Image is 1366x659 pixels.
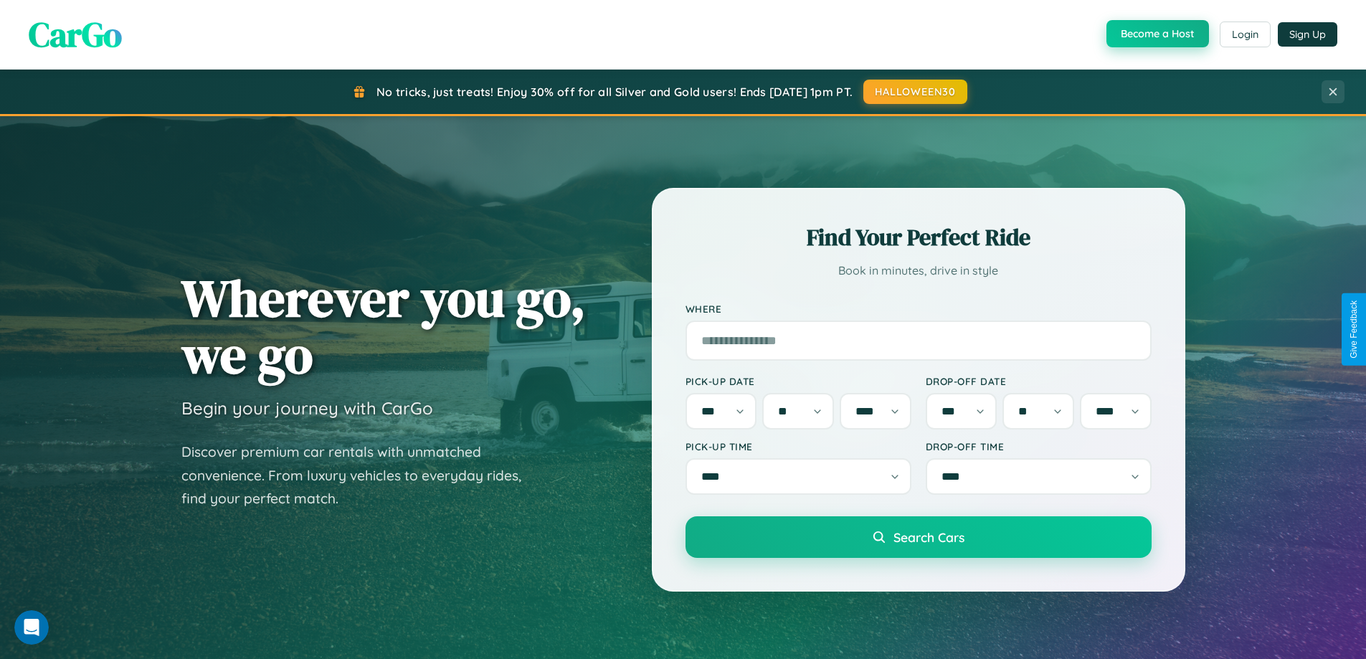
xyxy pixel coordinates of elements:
iframe: Intercom live chat [14,610,49,645]
label: Pick-up Date [686,375,911,387]
h2: Find Your Perfect Ride [686,222,1152,253]
label: Pick-up Time [686,440,911,452]
button: HALLOWEEN30 [863,80,967,104]
h1: Wherever you go, we go [181,270,586,383]
div: Give Feedback [1349,300,1359,359]
span: CarGo [29,11,122,58]
button: Login [1220,22,1271,47]
label: Where [686,303,1152,315]
span: Search Cars [893,529,964,545]
label: Drop-off Time [926,440,1152,452]
label: Drop-off Date [926,375,1152,387]
button: Become a Host [1106,20,1209,47]
button: Sign Up [1278,22,1337,47]
h3: Begin your journey with CarGo [181,397,433,419]
p: Discover premium car rentals with unmatched convenience. From luxury vehicles to everyday rides, ... [181,440,540,511]
p: Book in minutes, drive in style [686,260,1152,281]
button: Search Cars [686,516,1152,558]
span: No tricks, just treats! Enjoy 30% off for all Silver and Gold users! Ends [DATE] 1pm PT. [376,85,853,99]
